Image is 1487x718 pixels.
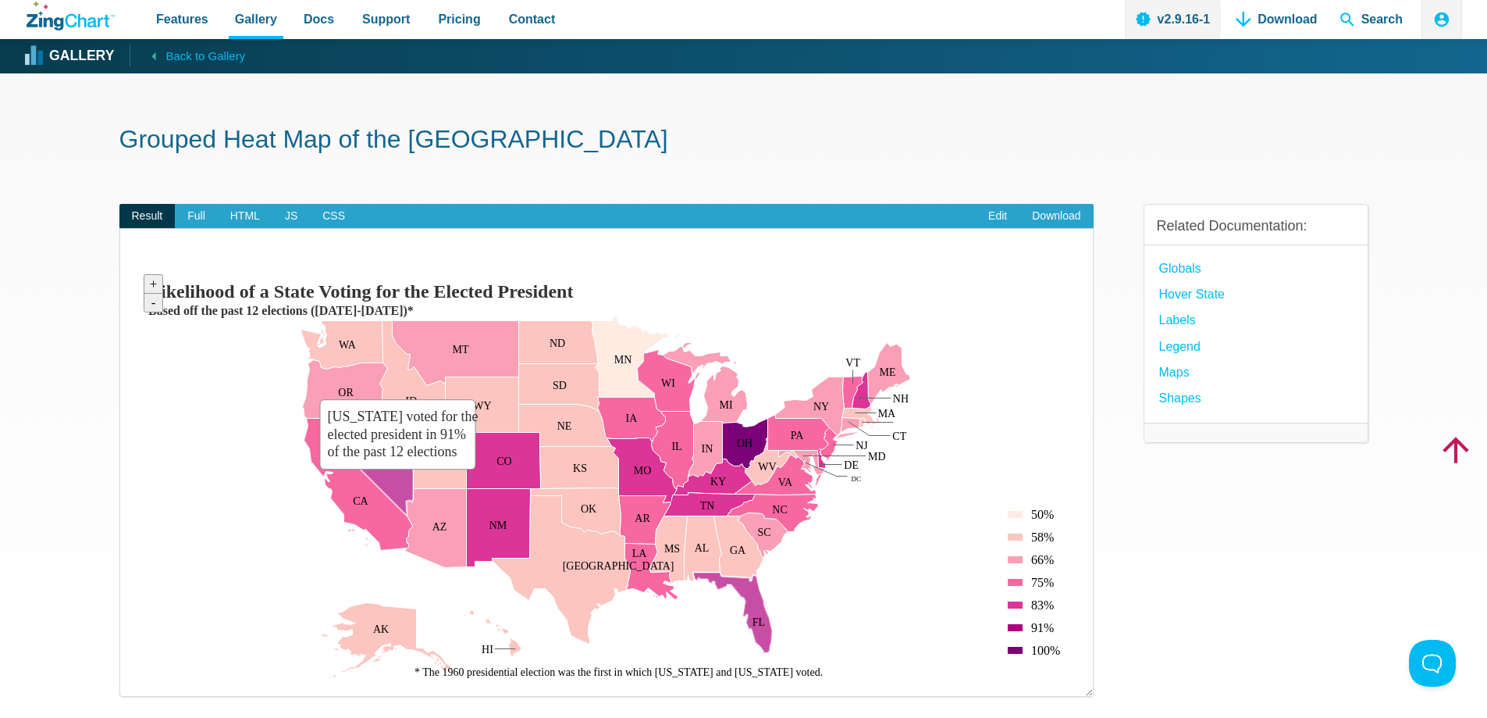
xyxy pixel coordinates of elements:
span: Pricing [438,9,480,30]
a: Edit [976,204,1019,229]
a: Legend [1159,336,1201,357]
a: Back to Gallery [130,45,245,66]
a: Labels [1159,309,1196,330]
span: Features [156,9,208,30]
span: Full [175,204,218,229]
span: Contact [509,9,556,30]
span: HTML [218,204,272,229]
strong: Gallery [49,49,114,63]
a: Shapes [1159,388,1201,409]
div: ​ [119,228,1094,696]
span: CSS [310,204,358,229]
a: Maps [1159,362,1190,383]
h3: Related Documentation: [1157,217,1355,235]
a: Gallery [27,45,114,68]
a: globals [1159,258,1201,279]
a: Download [1019,204,1093,229]
iframe: Help Scout Beacon - Open [1409,640,1456,687]
span: Result [119,204,176,229]
span: Support [362,9,410,30]
span: Docs [304,9,334,30]
span: Back to Gallery [165,46,245,66]
span: JS [272,204,310,229]
a: hover state [1159,284,1225,305]
h1: Grouped Heat Map of the [GEOGRAPHIC_DATA] [119,123,1368,159]
span: Gallery [235,9,277,30]
a: ZingChart Logo. Click to return to the homepage [27,2,115,30]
